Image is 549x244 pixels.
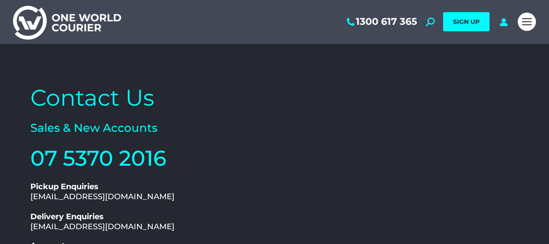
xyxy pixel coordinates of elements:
[443,12,490,31] a: SIGN UP
[30,212,174,231] a: Delivery Enquiries[EMAIL_ADDRESS][DOMAIN_NAME]
[30,182,99,191] b: Pickup Enquiries
[30,121,270,136] h2: Sales & New Accounts
[30,145,166,171] a: 07 5370 2016
[30,212,104,221] b: Delivery Enquiries
[518,13,536,31] a: Mobile menu icon
[345,16,417,27] a: 1300 617 365
[30,182,174,201] a: Pickup Enquiries[EMAIL_ADDRESS][DOMAIN_NAME]
[453,18,480,26] span: SIGN UP
[30,83,270,113] h2: Contact Us
[13,4,121,40] img: One World Courier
